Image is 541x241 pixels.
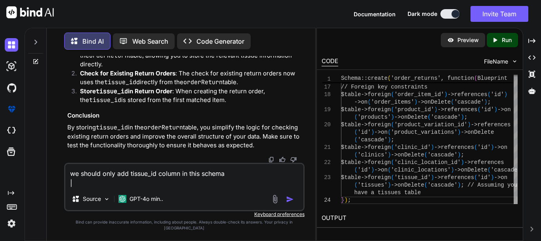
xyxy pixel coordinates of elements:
[488,91,491,98] span: (
[477,144,491,150] span: 'id'
[341,174,391,181] span: $table->foreign
[464,159,504,166] span: ->references
[431,144,434,150] span: )
[431,114,461,120] span: 'cascade'
[354,189,421,196] span: have a tissues table
[491,91,504,98] span: 'id'
[477,75,507,81] span: Blueprint
[454,167,488,173] span: ->onDelete
[494,144,507,150] span: ->on
[471,121,511,128] span: ->references
[388,129,391,135] span: (
[322,106,331,114] div: 19
[502,36,512,44] p: Run
[388,182,391,188] span: )
[96,87,128,95] code: tissue_id
[394,144,431,150] span: 'clinic_id'
[477,174,491,181] span: 'id'
[431,174,434,181] span: )
[488,167,491,173] span: (
[491,167,521,173] span: 'cascade'
[354,167,358,173] span: (
[491,144,494,150] span: )
[394,174,431,181] span: 'tissue_id'
[358,129,371,135] span: 'id'
[457,129,461,135] span: )
[132,37,168,46] p: Web Search
[464,114,467,120] span: ;
[391,114,394,120] span: )
[391,106,394,113] span: (
[144,123,183,131] code: orderReturn
[391,152,424,158] span: ->onDelete
[354,114,358,120] span: (
[511,58,518,65] img: chevron down
[89,96,121,104] code: tissue_id
[67,123,303,150] p: By storing in the table, you simplify the logic for checking existing return orders and improve t...
[371,129,374,135] span: )
[394,121,467,128] span: 'product_variation_id'
[388,167,391,173] span: (
[341,197,344,203] span: }
[89,52,128,60] code: orderReturn
[394,106,434,113] span: 'product_id'
[322,144,331,151] div: 21
[348,197,351,203] span: ;
[80,87,303,105] p: : When creating the return order, the is stored from the first matched item.
[391,121,394,128] span: (
[5,124,18,137] img: cloudideIcon
[457,152,461,158] span: )
[354,99,368,105] span: ->on
[447,37,454,44] img: preview
[5,38,18,52] img: darkChat
[80,69,175,77] strong: Check for Existing Return Orders
[118,195,126,203] img: GPT-4o mini
[358,137,388,143] span: 'cascade'
[344,197,347,203] span: )
[467,121,471,128] span: )
[391,174,394,181] span: (
[354,10,396,18] button: Documentation
[80,87,172,95] strong: Store in Return Order
[322,75,331,83] span: 1
[461,114,464,120] span: )
[103,196,110,202] img: Pick Models
[322,159,331,166] div: 22
[461,182,517,188] span: ; // Assuming you
[358,114,391,120] span: 'products'
[504,91,507,98] span: )
[341,106,391,113] span: $table->foreign
[341,159,391,166] span: $table->foreign
[268,156,274,163] img: copy
[424,182,427,188] span: (
[391,137,394,143] span: ;
[279,156,286,163] img: like
[322,121,331,129] div: 20
[388,152,391,158] span: )
[454,99,484,105] span: 'cascade'
[417,99,451,105] span: ->onDelete
[354,11,396,17] span: Documentation
[424,152,427,158] span: (
[96,123,128,131] code: tissue_id
[83,195,101,203] p: Source
[451,167,454,173] span: )
[5,102,18,116] img: premium
[196,37,244,46] p: Code Generator
[474,144,477,150] span: (
[391,75,474,81] span: 'order_returns', function
[444,91,447,98] span: )
[494,106,497,113] span: )
[341,91,391,98] span: $table->foreign
[461,129,494,135] span: ->onDelete
[388,137,391,143] span: )
[67,111,303,120] h3: Conclusion
[82,37,104,46] p: Bind AI
[371,167,374,173] span: )
[481,106,494,113] span: 'id'
[434,174,474,181] span: ->references
[341,121,391,128] span: $table->foreign
[374,167,388,173] span: ->on
[497,106,511,113] span: ->on
[391,129,457,135] span: 'product_variations'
